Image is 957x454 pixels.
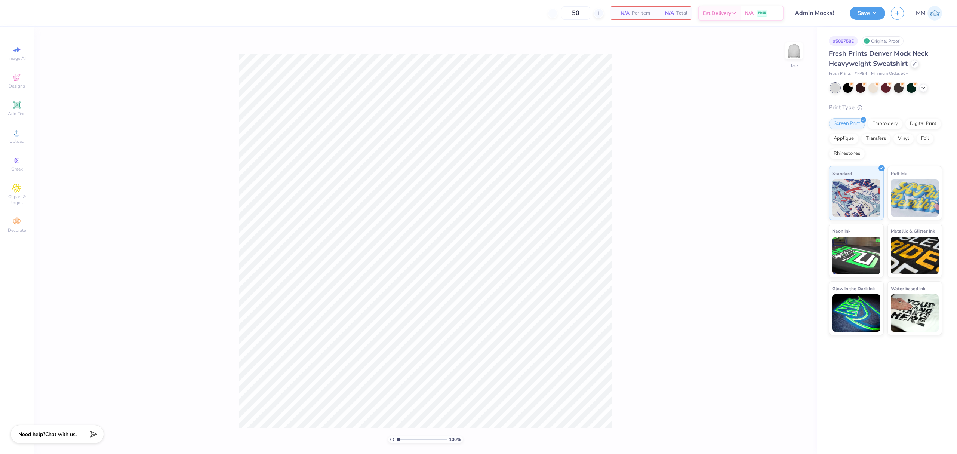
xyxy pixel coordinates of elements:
span: Standard [832,169,852,177]
span: Neon Ink [832,227,850,235]
span: Minimum Order: 50 + [871,71,908,77]
span: Fresh Prints [829,71,851,77]
div: Print Type [829,103,942,112]
span: Image AI [8,55,26,61]
span: MM [916,9,926,18]
span: Chat with us. [45,431,77,438]
span: N/A [615,9,630,17]
strong: Need help? [18,431,45,438]
span: Glow in the Dark Ink [832,285,875,292]
span: Water based Ink [891,285,925,292]
span: Designs [9,83,25,89]
span: N/A [659,9,674,17]
span: FREE [758,10,766,16]
span: Metallic & Glitter Ink [891,227,935,235]
span: Decorate [8,227,26,233]
span: Greek [11,166,23,172]
div: Embroidery [867,118,903,129]
a: MM [916,6,942,21]
span: Est. Delivery [703,9,731,17]
div: Rhinestones [829,148,865,159]
span: Add Text [8,111,26,117]
input: Untitled Design [789,6,844,21]
div: Vinyl [893,133,914,144]
div: Applique [829,133,859,144]
div: Foil [916,133,934,144]
img: Neon Ink [832,237,880,274]
div: Transfers [861,133,891,144]
span: # FP94 [855,71,867,77]
div: Screen Print [829,118,865,129]
button: Save [850,7,885,20]
img: Back [787,43,801,58]
span: Clipart & logos [4,194,30,206]
img: Standard [832,179,880,217]
span: Per Item [632,9,650,17]
span: 100 % [449,436,461,443]
div: Back [789,62,799,69]
span: Upload [9,138,24,144]
img: Glow in the Dark Ink [832,294,880,332]
div: # 508758E [829,36,858,46]
img: Water based Ink [891,294,939,332]
img: Metallic & Glitter Ink [891,237,939,274]
span: Puff Ink [891,169,907,177]
img: Puff Ink [891,179,939,217]
span: Fresh Prints Denver Mock Neck Heavyweight Sweatshirt [829,49,928,68]
div: Original Proof [862,36,904,46]
span: Total [676,9,687,17]
span: N/A [745,9,754,17]
div: Digital Print [905,118,941,129]
img: Mariah Myssa Salurio [927,6,942,21]
input: – – [561,6,590,20]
